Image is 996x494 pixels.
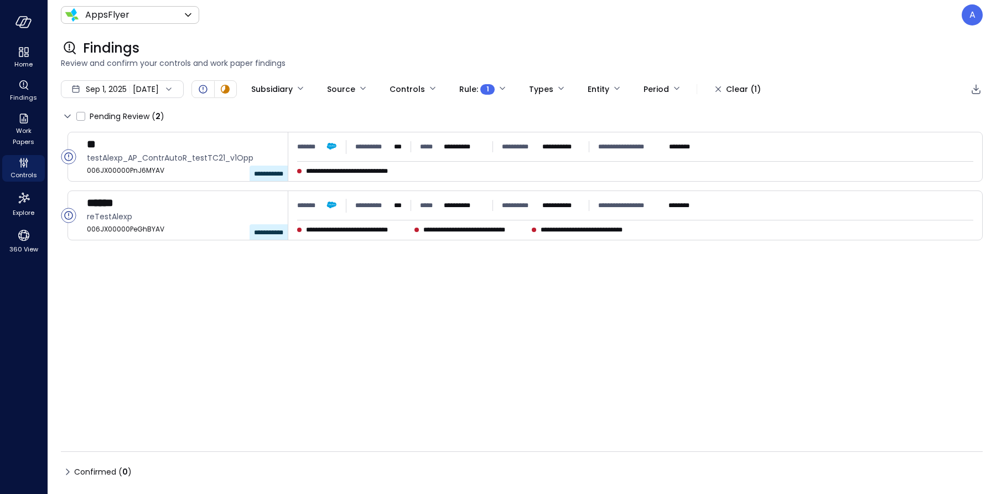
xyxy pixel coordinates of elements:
div: Open [61,149,76,164]
div: Entity [588,80,609,99]
div: Rule : [459,80,495,99]
div: 360 View [2,226,45,256]
div: Controls [2,155,45,182]
img: Icon [65,8,79,22]
div: Export to CSV [969,83,983,96]
span: Explore [13,207,34,218]
span: Confirmed [74,463,132,481]
span: Review and confirm your controls and work paper findings [61,57,983,69]
div: Explore [2,188,45,219]
div: Types [529,80,553,99]
span: 006JX00000PeGhBYAV [87,224,279,235]
span: Findings [83,39,139,57]
span: Findings [10,92,37,103]
div: Controls [390,80,425,99]
p: AppsFlyer [85,8,129,22]
div: Avi Brandwain [962,4,983,25]
span: 006JX00000PnJ6MYAV [87,165,279,176]
span: Home [14,59,33,70]
span: 1 [486,84,489,95]
div: Subsidiary [251,80,293,99]
div: ( ) [118,466,132,478]
div: Work Papers [2,111,45,148]
button: Clear (1) [706,80,770,99]
span: 0 [122,466,128,477]
span: Work Papers [7,125,40,147]
span: Sep 1, 2025 [86,83,127,95]
div: Home [2,44,45,71]
div: Period [644,80,669,99]
span: Pending Review [90,107,164,125]
div: Findings [2,78,45,104]
div: Open [61,208,76,223]
span: 360 View [9,244,38,255]
p: A [969,8,976,22]
span: Controls [11,169,37,181]
span: testAlexp_AP_ContrAutoR_testTC21_v1Opp [87,152,279,164]
div: Clear (1) [726,83,761,96]
div: ( ) [152,110,164,122]
div: In Progress [219,83,232,96]
div: Source [327,80,355,99]
span: reTestAlexp [87,210,279,223]
div: Open [196,83,210,96]
span: 2 [155,111,160,122]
